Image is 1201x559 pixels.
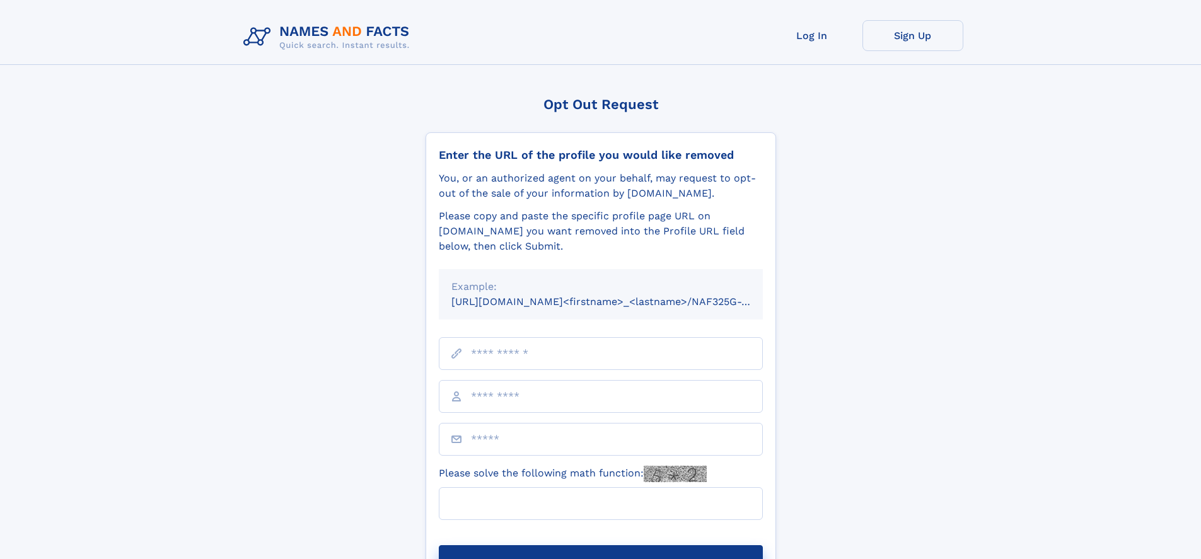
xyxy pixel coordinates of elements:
[451,296,787,308] small: [URL][DOMAIN_NAME]<firstname>_<lastname>/NAF325G-xxxxxxxx
[439,148,763,162] div: Enter the URL of the profile you would like removed
[426,96,776,112] div: Opt Out Request
[439,466,707,482] label: Please solve the following math function:
[238,20,420,54] img: Logo Names and Facts
[862,20,963,51] a: Sign Up
[439,171,763,201] div: You, or an authorized agent on your behalf, may request to opt-out of the sale of your informatio...
[762,20,862,51] a: Log In
[451,279,750,294] div: Example:
[439,209,763,254] div: Please copy and paste the specific profile page URL on [DOMAIN_NAME] you want removed into the Pr...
